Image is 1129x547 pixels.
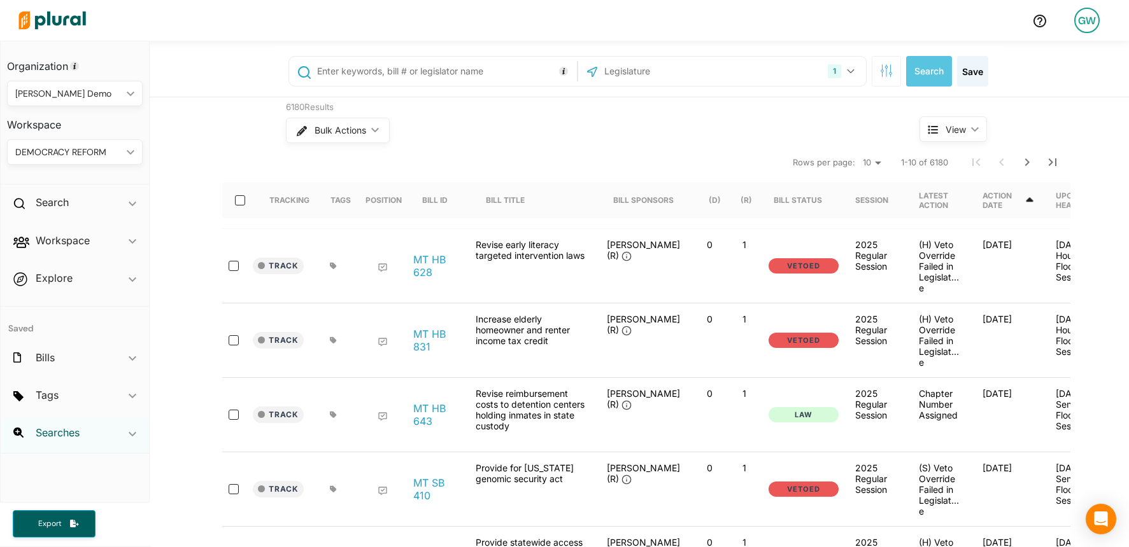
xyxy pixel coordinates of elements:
[13,510,96,537] button: Export
[413,253,462,279] a: MT HB 628
[330,183,351,218] div: Tags
[855,183,900,218] div: Session
[413,328,462,353] a: MT HB 831
[983,191,1024,210] div: Action Date
[15,146,122,159] div: DEMOCRACY REFORM
[330,411,337,419] div: Add tags
[1014,149,1040,175] button: Next Page
[793,156,855,169] span: Rows per page:
[828,64,841,78] div: 1
[36,271,73,285] h2: Explore
[963,149,989,175] button: First Page
[909,314,972,367] div: (H) Veto Override Failed in Legislature
[36,426,80,440] h2: Searches
[1056,239,1099,282] p: [DATE] - House Floor Session
[732,314,757,324] p: 1
[603,59,739,83] input: Legislature
[769,407,839,423] button: Law
[1056,462,1099,506] p: [DATE] - Senate Floor Session
[413,402,462,427] a: MT HB 643
[469,388,597,441] div: Revise reimbursement costs to detention centers holding inmates in state custody
[823,59,863,83] button: 1
[330,336,337,344] div: Add tags
[330,262,337,270] div: Add tags
[253,258,304,274] button: Track
[983,183,1035,218] div: Action Date
[607,239,680,261] span: [PERSON_NAME] (R)
[1056,191,1098,210] div: Upcoming Hearing
[269,183,309,218] div: Tracking
[697,462,722,473] p: 0
[15,87,122,100] div: [PERSON_NAME] Demo
[769,258,839,274] button: Vetoed
[378,337,388,347] div: Add Position Statement
[486,195,525,205] div: Bill Title
[229,410,239,420] input: select-row-state-mt-2025-hb643
[607,388,680,410] span: [PERSON_NAME] (R)
[607,462,680,484] span: [PERSON_NAME] (R)
[855,462,898,495] div: 2025 Regular Session
[29,518,70,529] span: Export
[613,183,674,218] div: Bill Sponsors
[366,195,402,205] div: Position
[229,484,239,494] input: select-row-state-mt-2025-sb410
[909,239,972,293] div: (H) Veto Override Failed in Legislature
[697,314,722,324] p: 0
[732,462,757,473] p: 1
[486,183,536,218] div: Bill Title
[1056,314,1099,357] p: [DATE] - House Floor Session
[253,406,304,423] button: Track
[378,486,388,496] div: Add Position Statement
[732,388,757,399] p: 1
[330,485,337,493] div: Add tags
[972,388,1046,441] div: [DATE]
[972,462,1046,516] div: [DATE]
[36,233,90,247] h2: Workspace
[855,239,898,272] div: 2025 Regular Session
[7,48,143,76] h3: Organization
[286,101,872,114] div: 6180 Results
[422,195,448,205] div: Bill ID
[855,195,888,205] div: Session
[253,332,304,349] button: Track
[469,239,597,293] div: Revise early literacy targeted intervention laws
[919,191,962,210] div: Latest Action
[69,60,80,72] div: Tooltip anchor
[7,106,143,134] h3: Workspace
[36,195,69,209] h2: Search
[229,261,239,271] input: select-row-state-mt-2025-hb628
[774,195,822,205] div: Bill Status
[769,333,839,349] button: Vetoed
[1074,8,1100,33] div: GW
[1040,149,1065,175] button: Last Page
[316,59,574,83] input: Enter keywords, bill # or legislator name
[697,239,722,250] p: 0
[855,388,898,420] div: 2025 Regular Session
[909,462,972,516] div: (S) Veto Override Failed in Legislature
[413,476,462,502] a: MT SB 410
[989,149,1014,175] button: Previous Page
[469,462,597,516] div: Provide for [US_STATE] genomic security act
[378,263,388,273] div: Add Position Statement
[769,481,839,497] button: Vetoed
[36,388,59,402] h2: Tags
[378,412,388,422] div: Add Position Statement
[286,118,390,143] button: Bulk Actions
[269,195,309,205] div: Tracking
[36,350,55,364] h2: Bills
[330,195,351,205] div: Tags
[697,388,722,399] p: 0
[732,239,757,250] p: 1
[613,195,674,205] div: Bill Sponsors
[1056,183,1110,218] div: Upcoming Hearing
[1056,388,1099,431] p: [DATE] - Senate Floor Session
[709,195,721,205] div: (D)
[366,183,402,218] div: Position
[741,195,752,205] div: (R)
[880,64,893,75] span: Search Filters
[909,388,972,441] div: Chapter Number Assigned
[946,123,966,136] span: View
[972,239,1046,293] div: [DATE]
[422,183,459,218] div: Bill ID
[741,183,752,218] div: (R)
